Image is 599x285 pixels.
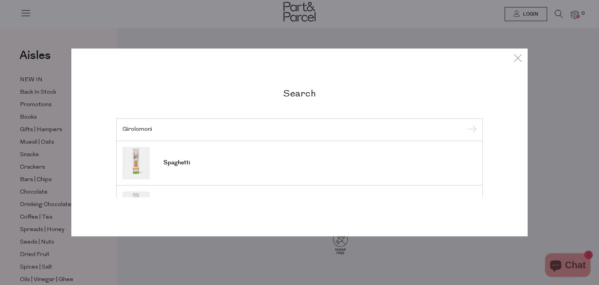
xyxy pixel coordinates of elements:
img: Spaghetti [122,147,150,179]
input: Search [122,126,477,132]
h2: Search [116,87,483,99]
img: Linguine [122,191,150,224]
span: Spaghetti [163,159,190,167]
a: Spaghetti [122,147,477,179]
